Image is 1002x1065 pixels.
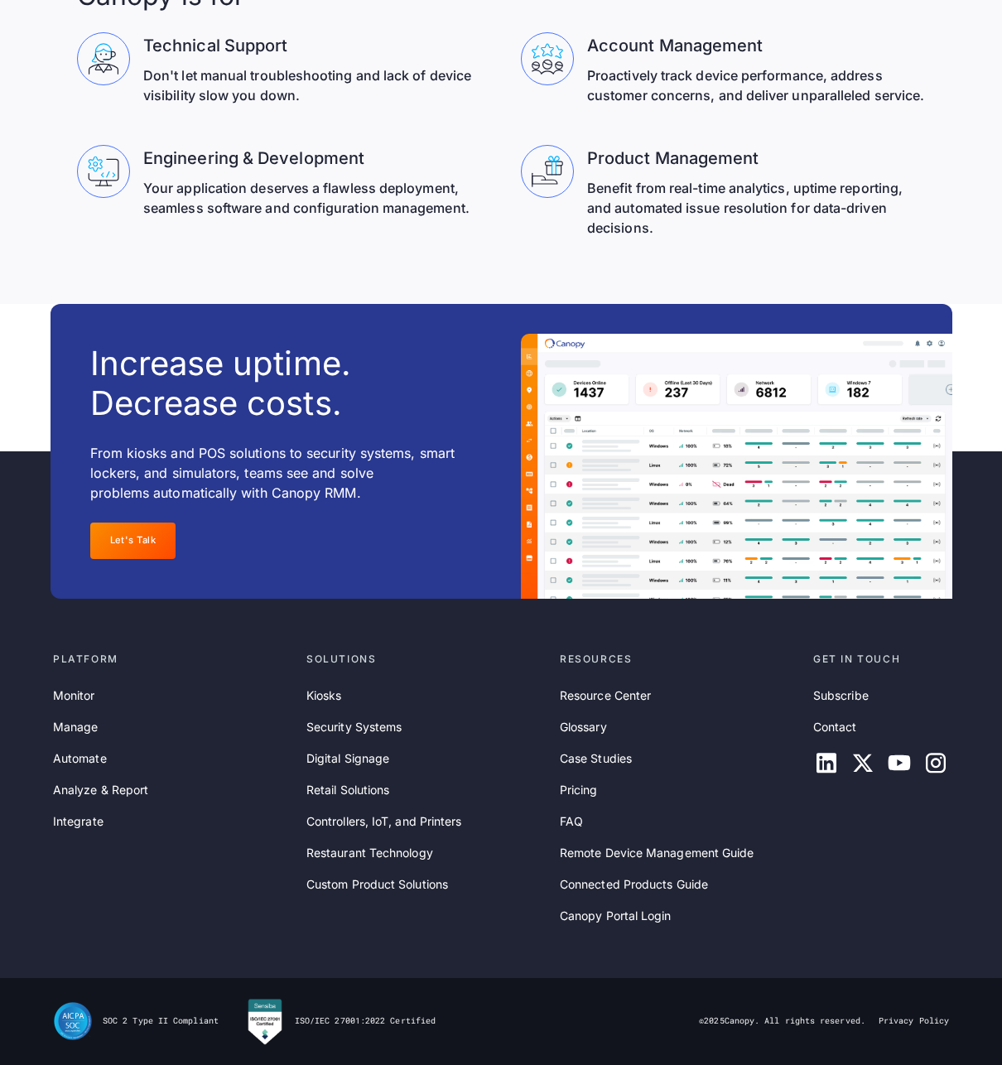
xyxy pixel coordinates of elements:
p: Don't let manual troubleshooting and lack of device visibility slow you down. [143,65,481,105]
a: Retail Solutions [306,781,389,799]
a: Glossary [560,718,607,736]
div: © Canopy. All rights reserved. [699,1015,865,1027]
span: 2025 [704,1015,724,1026]
div: Get in touch [813,652,949,667]
h3: Account Management [587,32,925,59]
a: Manage [53,718,98,736]
a: Resource Center [560,687,651,705]
a: FAQ [560,812,583,831]
a: Restaurant Technology [306,844,433,862]
div: SOC 2 Type II Compliant [103,1015,219,1027]
a: Privacy Policy [879,1015,949,1027]
h3: Technical Support [143,32,481,59]
a: Security Systems [306,718,402,736]
a: Pricing [560,781,598,799]
div: Platform [53,652,293,667]
p: Benefit from real-time analytics, uptime reporting, and automated issue resolution for data-drive... [587,178,925,238]
a: Digital Signage [306,749,389,768]
h3: Increase uptime. Decrease costs. [90,344,351,423]
div: Resources [560,652,800,667]
a: Contact [813,718,857,736]
a: Automate [53,749,107,768]
img: Canopy Support Technology Support Teams [88,43,119,75]
p: From kiosks and POS solutions to security systems, smart lockers, and simulators, teams see and s... [90,443,462,503]
img: Canopy Supports Account management Teams [532,43,563,75]
a: Remote Device Management Guide [560,844,754,862]
h3: Product Management [587,145,925,171]
a: Case Studies [560,749,632,768]
a: Analyze & Report [53,781,148,799]
a: Integrate [53,812,104,831]
div: Solutions [306,652,547,667]
img: SOC II Type II Compliance Certification for Canopy Remote Device Management [53,1001,93,1041]
img: Canopy supports engineering and development teams [88,156,119,187]
a: Let's Talk [90,523,176,558]
img: Canopy RMM is Sensiba Certified for ISO/IEC [245,998,285,1046]
div: ISO/IEC 27001:2022 Certified [295,1015,436,1027]
a: Controllers, IoT, and Printers [306,812,461,831]
img: Canopy Supports Product Management Teams [532,156,563,187]
a: Subscribe [813,687,869,705]
a: Monitor [53,687,95,705]
a: Connected Products Guide [560,875,708,894]
a: Kiosks [306,687,341,705]
a: Canopy Portal Login [560,907,672,925]
p: Proactively track device performance, address customer concerns, and deliver unparalleled service. [587,65,925,105]
a: Custom Product Solutions [306,875,448,894]
h3: Engineering & Development [143,145,481,171]
p: Your application deserves a flawless deployment, seamless software and configuration management. [143,178,481,218]
img: A Canopy dashboard example [521,334,952,599]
